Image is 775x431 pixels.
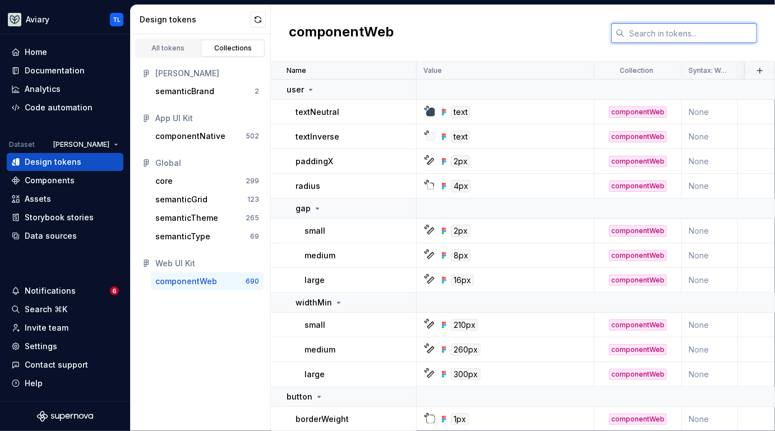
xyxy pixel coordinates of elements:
[247,195,259,204] div: 123
[25,230,77,242] div: Data sources
[25,47,47,58] div: Home
[682,219,738,243] td: None
[682,174,738,198] td: None
[25,65,85,76] div: Documentation
[451,368,481,381] div: 300px
[682,362,738,387] td: None
[25,304,67,315] div: Search ⌘K
[609,106,667,118] div: componentWeb
[25,378,43,389] div: Help
[305,319,325,331] p: small
[151,191,264,208] a: semanticGrid123
[25,359,88,370] div: Contact support
[296,180,320,192] p: radius
[151,172,264,190] button: core299
[609,131,667,142] div: componentWeb
[287,66,306,75] p: Name
[305,250,335,261] p: medium
[451,413,469,425] div: 1px
[2,7,128,31] button: AviaryTL
[609,225,667,237] div: componentWeb
[451,131,470,143] div: text
[609,319,667,331] div: componentWeb
[609,180,667,192] div: componentWeb
[25,175,75,186] div: Components
[451,155,470,168] div: 2px
[287,391,312,402] p: button
[682,124,738,149] td: None
[682,268,738,293] td: None
[205,44,261,53] div: Collections
[682,313,738,337] td: None
[155,276,217,287] div: componentWeb
[7,190,123,208] a: Assets
[7,374,123,392] button: Help
[451,106,470,118] div: text
[296,106,339,118] p: textNeutral
[305,225,325,237] p: small
[7,62,123,80] a: Documentation
[9,140,35,149] div: Dataset
[7,300,123,318] button: Search ⌘K
[682,100,738,124] td: None
[140,44,196,53] div: All tokens
[7,80,123,98] a: Analytics
[620,66,654,75] p: Collection
[246,214,259,223] div: 265
[250,232,259,241] div: 69
[151,209,264,227] button: semanticTheme265
[296,156,333,167] p: paddingX
[7,227,123,245] a: Data sources
[7,43,123,61] a: Home
[25,341,57,352] div: Settings
[609,250,667,261] div: componentWeb
[7,99,123,117] a: Code automation
[287,84,304,95] p: user
[25,84,61,95] div: Analytics
[609,369,667,380] div: componentWeb
[423,66,442,75] p: Value
[7,337,123,355] a: Settings
[8,13,21,26] img: 256e2c79-9abd-4d59-8978-03feab5a3943.png
[305,369,325,380] p: large
[7,356,123,374] button: Contact support
[296,414,349,425] p: borderWeight
[689,66,728,75] p: Syntax: Web
[25,193,51,205] div: Assets
[7,282,123,300] button: Notifications6
[609,344,667,355] div: componentWeb
[289,23,394,43] h2: componentWeb
[451,180,471,192] div: 4px
[37,411,93,422] svg: Supernova Logo
[7,208,123,226] a: Storybook stories
[151,82,264,100] a: semanticBrand2
[305,344,335,355] p: medium
[151,272,264,290] button: componentWeb690
[151,228,264,245] button: semanticType69
[155,113,259,124] div: App UI Kit
[296,131,339,142] p: textInverse
[151,127,264,145] button: componentNative502
[296,297,332,308] p: widthMin
[155,68,259,79] div: [PERSON_NAME]
[246,177,259,186] div: 299
[7,172,123,189] a: Components
[155,231,210,242] div: semanticType
[140,14,250,25] div: Design tokens
[25,285,76,296] div: Notifications
[155,175,173,187] div: core
[113,15,121,24] div: TL
[155,157,259,169] div: Global
[246,277,259,286] div: 690
[26,14,49,25] div: Aviary
[155,131,225,142] div: componentNative
[25,156,81,168] div: Design tokens
[7,319,123,337] a: Invite team
[305,275,325,286] p: large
